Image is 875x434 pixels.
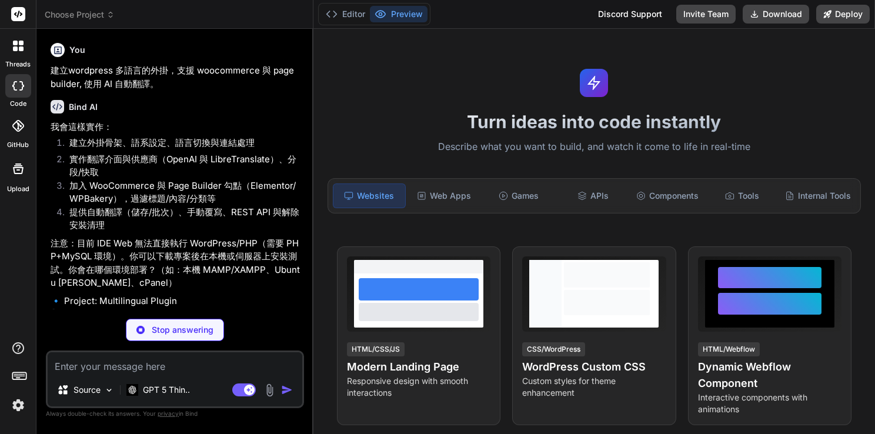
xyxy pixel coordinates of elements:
[370,6,428,22] button: Preview
[321,6,370,22] button: Editor
[126,384,138,395] img: GPT 5 Thinking High
[632,183,704,208] div: Components
[557,183,629,208] div: APIs
[7,140,29,150] label: GitHub
[347,342,405,356] div: HTML/CSS/JS
[816,5,870,24] button: Deploy
[743,5,809,24] button: Download
[143,384,190,396] p: GPT 5 Thin..
[698,392,841,415] p: Interactive components with animations
[46,408,304,419] p: Always double-check its answers. Your in Bind
[676,5,736,24] button: Invite Team
[320,139,868,155] p: Describe what you want to build, and watch it come to life in real-time
[522,342,585,356] div: CSS/WordPress
[45,9,115,21] span: Choose Project
[69,101,98,113] h6: Bind AI
[522,375,666,399] p: Custom styles for theme enhancement
[7,184,29,194] label: Upload
[706,183,778,208] div: Tools
[60,179,302,206] li: 加入 WooCommerce 與 Page Builder 勾點（Elementor/WPBakery），過濾標題/內容/分類等
[8,395,28,415] img: settings
[51,237,302,290] p: 注意：目前 IDE Web 無法直接執行 WordPress/PHP（需要 PHP+MySQL 環境）。你可以下載專案後在本機或伺服器上安裝測試。你會在哪個環境部署？（如：本機 MAMP/XAM...
[104,385,114,395] img: Pick Models
[152,324,213,336] p: Stop answering
[320,111,868,132] h1: Turn ideas into code instantly
[158,410,179,417] span: privacy
[51,295,302,361] p: 🔹 Project: Multilingual Plugin 🔧 Tech Stack: WordPress Plugin (PHP 7.4+), WooCommerce hooks, Elem...
[347,375,490,399] p: Responsive design with smooth interactions
[10,99,26,109] label: code
[408,183,480,208] div: Web Apps
[347,359,490,375] h4: Modern Landing Page
[281,384,293,396] img: icon
[51,121,302,134] p: 我會這樣實作：
[483,183,555,208] div: Games
[780,183,856,208] div: Internal Tools
[60,136,302,153] li: 建立外掛骨架、語系設定、語言切換與連結處理
[333,183,406,208] div: Websites
[263,383,276,397] img: attachment
[522,359,666,375] h4: WordPress Custom CSS
[60,153,302,179] li: 實作翻譯介面與供應商（OpenAI 與 LibreTranslate）、分段/快取
[698,359,841,392] h4: Dynamic Webflow Component
[5,59,31,69] label: threads
[591,5,669,24] div: Discord Support
[69,44,85,56] h6: You
[74,384,101,396] p: Source
[60,206,302,232] li: 提供自動翻譯（儲存/批次）、手動覆寫、REST API 與解除安裝清理
[698,342,760,356] div: HTML/Webflow
[51,64,302,91] p: 建立wordpress 多語言的外掛，支援 woocommerce 與 page builder, 使用 AI 自動翻譯。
